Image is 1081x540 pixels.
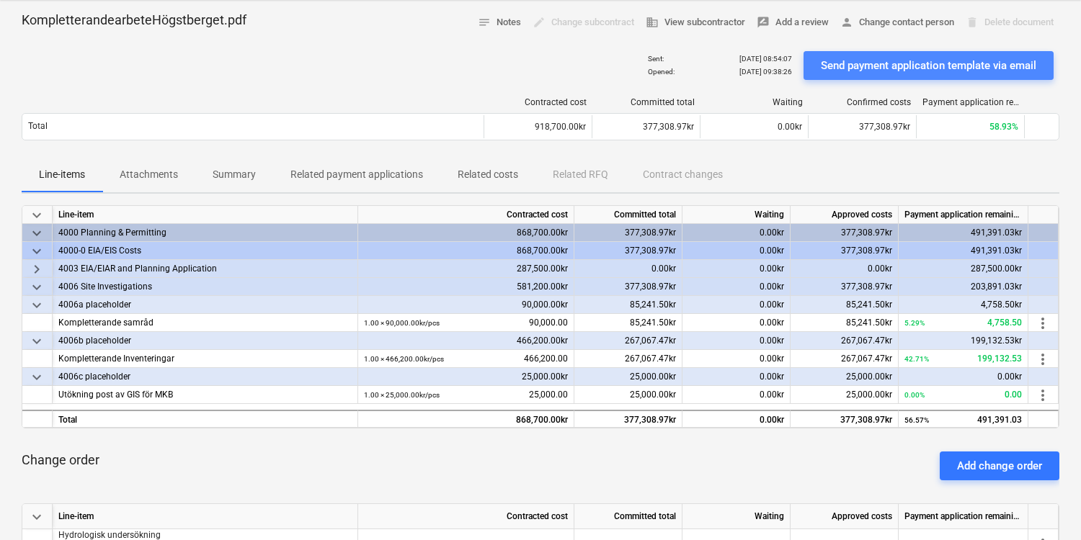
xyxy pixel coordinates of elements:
div: Total [53,410,358,428]
span: keyboard_arrow_down [28,333,45,350]
div: Contracted cost [490,97,587,107]
div: 868,700.00kr [358,224,574,242]
div: Waiting [706,97,803,107]
div: Kompletterande samråd [58,314,352,332]
span: 58.93% [989,122,1018,132]
div: Confirmed costs [814,97,911,107]
div: 203,891.03kr [899,278,1028,296]
div: Committed total [574,504,682,529]
span: keyboard_arrow_down [28,225,45,242]
span: keyboard_arrow_right [28,261,45,278]
p: Opened : [648,67,675,76]
div: 491,391.03 [904,411,1022,429]
span: more_vert [1034,315,1051,332]
div: 491,391.03kr [899,224,1028,242]
span: keyboard_arrow_down [28,279,45,296]
span: 85,241.50kr [630,318,676,328]
p: [DATE] 08:54:07 [739,54,792,63]
span: 267,067.47kr [841,354,892,364]
div: 0.00kr [574,260,682,278]
div: 377,308.97kr [791,410,899,428]
span: 25,000.00kr [630,390,676,400]
div: 25,000.00 [364,386,568,404]
span: keyboard_arrow_down [28,297,45,314]
div: 267,067.47kr [574,332,682,350]
div: 85,241.50kr [791,296,899,314]
small: 1.00 × 25,000.00kr / pcs [364,391,440,399]
button: Add a review [751,12,835,34]
div: 4003 EIA/EIAR and Planning Application [58,260,352,278]
div: 4000 Planning & Permitting [58,224,352,242]
div: Contracted cost [358,206,574,224]
span: 0.00kr [760,354,784,364]
p: Sent : [648,54,664,63]
div: Waiting [682,206,791,224]
p: KompletterandearbeteHögstberget.pdf [22,12,246,29]
p: Change order [22,451,99,469]
span: Add a review [757,14,829,31]
span: person [840,16,853,29]
small: 0.00% [904,391,925,399]
div: 4006c placeholder [58,368,352,386]
div: Committed total [598,97,695,107]
span: more_vert [1034,351,1051,368]
div: 4000-0 EIA/EIS Costs [58,242,352,260]
div: 4006 Site Investigations [58,278,352,296]
p: Total [28,120,48,132]
p: Related costs [458,167,518,182]
div: 0.00kr [682,278,791,296]
div: 199,132.53 [904,350,1022,368]
button: Change contact person [835,12,960,34]
div: 199,132.53kr [899,332,1028,350]
span: more_vert [1034,387,1051,404]
div: 267,067.47kr [791,332,899,350]
span: Notes [478,14,521,31]
button: Add change order [940,451,1059,480]
span: rate_review [757,16,770,29]
div: 377,308.97kr [574,224,682,242]
span: keyboard_arrow_down [28,243,45,260]
p: Related payment applications [290,167,423,182]
div: 0.00kr [682,410,791,428]
div: 287,500.00kr [899,260,1028,278]
div: 377,308.97kr [574,410,682,428]
div: Contracted cost [358,504,574,529]
div: 918,700.00kr [484,115,592,138]
button: Notes [472,12,527,34]
div: 0.00kr [682,224,791,242]
span: 377,308.97kr [859,122,910,132]
span: 25,000.00kr [846,390,892,400]
div: 287,500.00kr [358,260,574,278]
div: Waiting [682,504,791,529]
span: Change contact person [840,14,954,31]
div: 0.00kr [899,368,1028,386]
div: 0.00 [904,386,1022,404]
div: Line-item [53,206,358,224]
p: [DATE] 09:38:26 [739,67,792,76]
p: Summary [213,167,256,182]
div: Add change order [957,456,1042,475]
div: Payment application remaining [922,97,1019,107]
span: 85,241.50kr [846,318,892,328]
div: 0.00kr [682,368,791,386]
small: 42.71% [904,355,929,363]
small: 5.29% [904,319,925,327]
div: Utökning post av GIS för MKB [58,386,352,404]
span: keyboard_arrow_down [28,508,45,526]
button: View subcontractor [640,12,751,34]
div: Kompletterande Inventeringar [58,350,352,368]
div: 377,308.97kr [791,242,899,260]
div: 466,200.00 [364,350,568,368]
p: Line-items [39,167,85,182]
span: 267,067.47kr [625,354,676,364]
p: Attachments [120,167,178,182]
div: 4006b placeholder [58,332,352,350]
button: Send payment application template via email [804,51,1054,80]
div: 466,200.00kr [358,332,574,350]
div: 25,000.00kr [574,368,682,386]
small: 1.00 × 466,200.00kr / pcs [364,355,444,363]
span: 0.00kr [760,318,784,328]
div: Committed total [574,206,682,224]
div: 868,700.00kr [358,242,574,260]
div: 4006a placeholder [58,296,352,314]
